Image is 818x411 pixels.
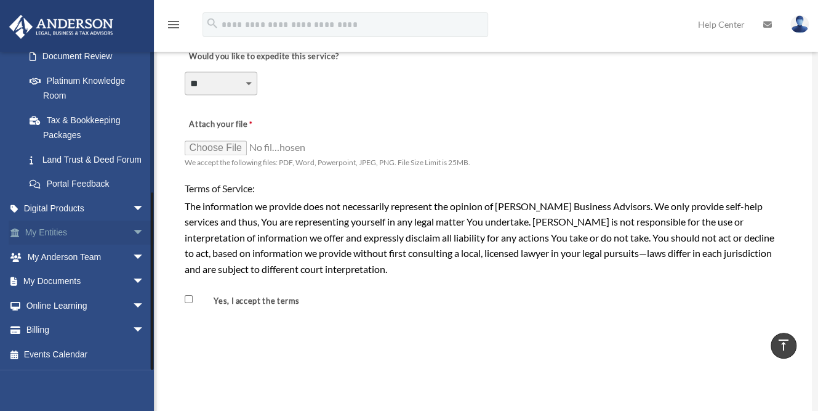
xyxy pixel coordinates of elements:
label: Yes, I accept the terms [195,295,305,307]
span: arrow_drop_down [132,318,157,343]
a: Tax & Bookkeeping Packages [17,108,163,147]
a: My Documentsarrow_drop_down [9,269,163,294]
span: arrow_drop_down [132,245,157,270]
a: vertical_align_top [771,333,796,359]
span: arrow_drop_down [132,269,157,295]
a: Billingarrow_drop_down [9,318,163,343]
a: Document Review [17,44,157,69]
a: menu [166,22,181,32]
div: The information we provide does not necessarily represent the opinion of [PERSON_NAME] Business A... [185,198,785,277]
a: My Entitiesarrow_drop_down [9,221,163,245]
a: Online Learningarrow_drop_down [9,293,163,318]
i: menu [166,17,181,32]
span: arrow_drop_down [132,221,157,246]
h4: Terms of Service: [185,182,785,195]
a: Platinum Knowledge Room [17,68,163,108]
i: vertical_align_top [776,338,791,352]
span: arrow_drop_down [132,293,157,319]
a: Portal Feedback [17,172,163,197]
img: User Pic [790,15,809,33]
a: Digital Productsarrow_drop_down [9,196,163,221]
label: Attach your file [185,116,308,133]
label: Would you like to expedite this service? [185,49,342,66]
span: arrow_drop_down [132,196,157,221]
a: Land Trust & Deed Forum [17,147,163,172]
span: We accept the following files: PDF, Word, Powerpoint, JPEG, PNG. File Size Limit is 25MB. [185,158,470,167]
iframe: reCAPTCHA [187,338,374,386]
img: Anderson Advisors Platinum Portal [6,15,117,39]
i: search [206,17,219,30]
a: My Anderson Teamarrow_drop_down [9,245,163,269]
a: Events Calendar [9,342,163,367]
